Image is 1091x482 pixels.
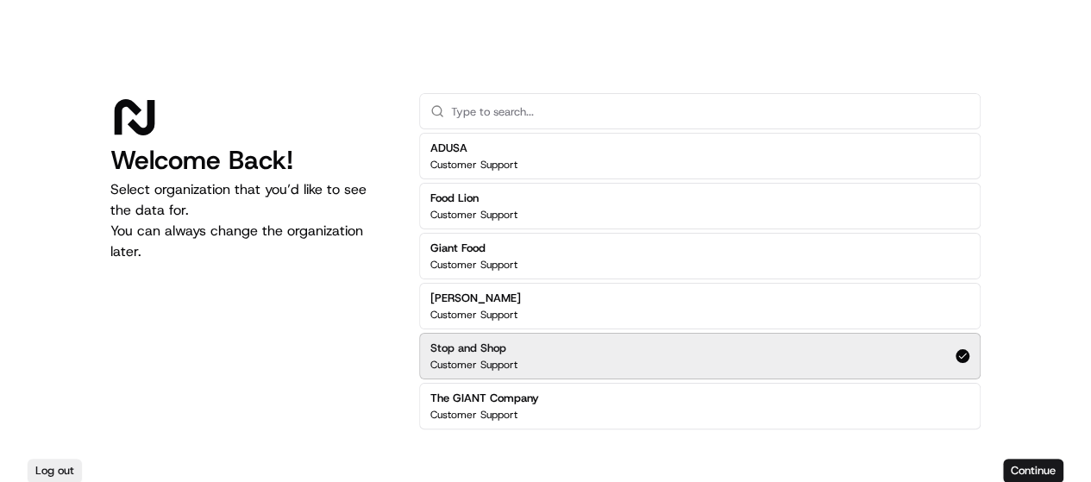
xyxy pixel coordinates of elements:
[430,258,517,272] p: Customer Support
[430,191,517,206] h2: Food Lion
[419,129,981,433] div: Suggestions
[430,241,517,256] h2: Giant Food
[430,358,517,372] p: Customer Support
[110,179,392,262] p: Select organization that you’d like to see the data for. You can always change the organization l...
[430,141,517,156] h2: ADUSA
[430,158,517,172] p: Customer Support
[430,208,517,222] p: Customer Support
[430,408,517,422] p: Customer Support
[451,94,969,128] input: Type to search...
[430,391,539,406] h2: The GIANT Company
[430,341,517,356] h2: Stop and Shop
[430,291,521,306] h2: [PERSON_NAME]
[110,145,392,176] h1: Welcome Back!
[430,308,517,322] p: Customer Support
